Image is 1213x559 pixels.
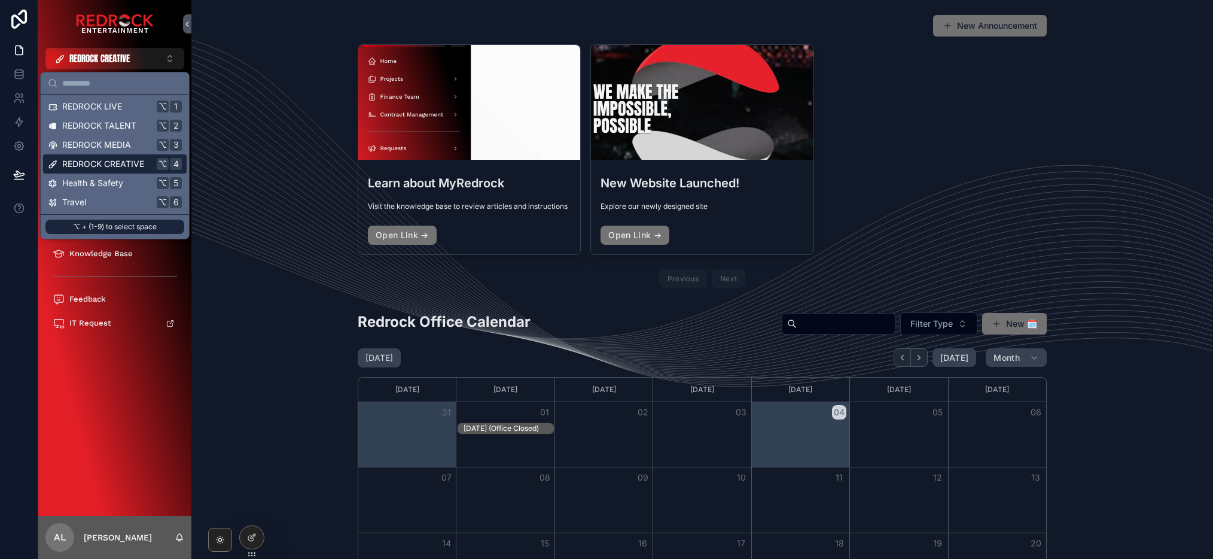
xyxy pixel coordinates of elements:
[900,312,977,335] button: Select Button
[171,198,181,207] span: 6
[45,48,184,69] button: Select Button
[458,378,552,402] div: [DATE]
[41,95,189,214] div: Suggestions
[84,531,152,543] p: [PERSON_NAME]
[439,470,453,485] button: 07
[158,159,167,169] span: ⌥
[852,378,946,402] div: [DATE]
[62,120,136,132] span: REDROCK TALENT
[38,69,191,350] div: scrollable content
[636,405,650,420] button: 02
[950,378,1044,402] div: [DATE]
[158,198,167,207] span: ⌥
[655,378,749,402] div: [DATE]
[62,196,86,208] span: Travel
[590,44,813,255] a: New Website Launched!Explore our newly designed siteOpen Link →
[69,294,106,304] span: Feedback
[538,470,552,485] button: 08
[368,226,437,245] a: Open Link →
[358,45,580,160] div: Screenshot-2025-08-19-at-2.09.49-PM.png
[754,378,848,402] div: [DATE]
[982,313,1047,335] button: New 🗓️
[636,470,650,485] button: 09
[76,14,154,34] img: App logo
[69,53,130,65] span: REDROCK CREATIVE
[832,470,846,485] button: 11
[62,158,144,170] span: REDROCK CREATIVE
[464,424,553,433] div: [DATE] (Office Closed)
[358,312,531,332] h2: Redrock Office Calendar
[931,470,945,485] button: 12
[601,226,669,245] a: Open Link →
[1029,536,1043,551] button: 20
[171,102,181,111] span: 1
[45,220,184,234] p: ⌥ + (1-9) to select space
[158,102,167,111] span: ⌥
[158,178,167,188] span: ⌥
[158,140,167,150] span: ⌥
[45,312,184,334] a: IT Request
[636,536,650,551] button: 16
[158,121,167,130] span: ⌥
[439,536,453,551] button: 14
[894,348,911,367] button: Back
[69,318,111,328] span: IT Request
[910,318,953,330] span: Filter Type
[931,405,945,420] button: 05
[591,45,813,160] div: Screenshot-2025-08-19-at-10.28.09-AM.png
[1029,470,1043,485] button: 13
[365,352,393,364] h2: [DATE]
[368,174,571,192] h3: Learn about MyRedrock
[538,536,552,551] button: 15
[171,121,181,130] span: 2
[54,530,66,545] span: AL
[933,15,1047,37] button: New Announcement
[45,243,184,265] a: Knowledge Base
[62,101,122,113] span: REDROCK LIVE
[360,378,454,402] div: [DATE]
[358,44,581,255] a: Learn about MyRedrockVisit the knowledge base to review articles and instructionsOpen Link →
[45,288,184,310] a: Feedback
[931,536,945,551] button: 19
[734,536,748,551] button: 17
[601,174,803,192] h3: New Website Launched!
[1029,405,1043,420] button: 06
[171,159,181,169] span: 4
[464,423,553,434] div: Labor Day (Office Closed)
[62,177,123,189] span: Health & Safety
[940,353,968,363] span: [DATE]
[832,536,846,551] button: 18
[601,202,803,211] span: Explore our newly designed site
[986,348,1047,367] button: Month
[734,405,748,420] button: 03
[368,202,571,211] span: Visit the knowledge base to review articles and instructions
[171,178,181,188] span: 5
[62,139,131,151] span: REDROCK MEDIA
[538,405,552,420] button: 01
[69,249,133,259] span: Knowledge Base
[439,405,453,420] button: 31
[832,405,846,420] button: 04
[932,348,976,367] button: [DATE]
[734,470,748,485] button: 10
[557,378,651,402] div: [DATE]
[911,348,928,367] button: Next
[993,353,1020,363] span: Month
[171,140,181,150] span: 3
